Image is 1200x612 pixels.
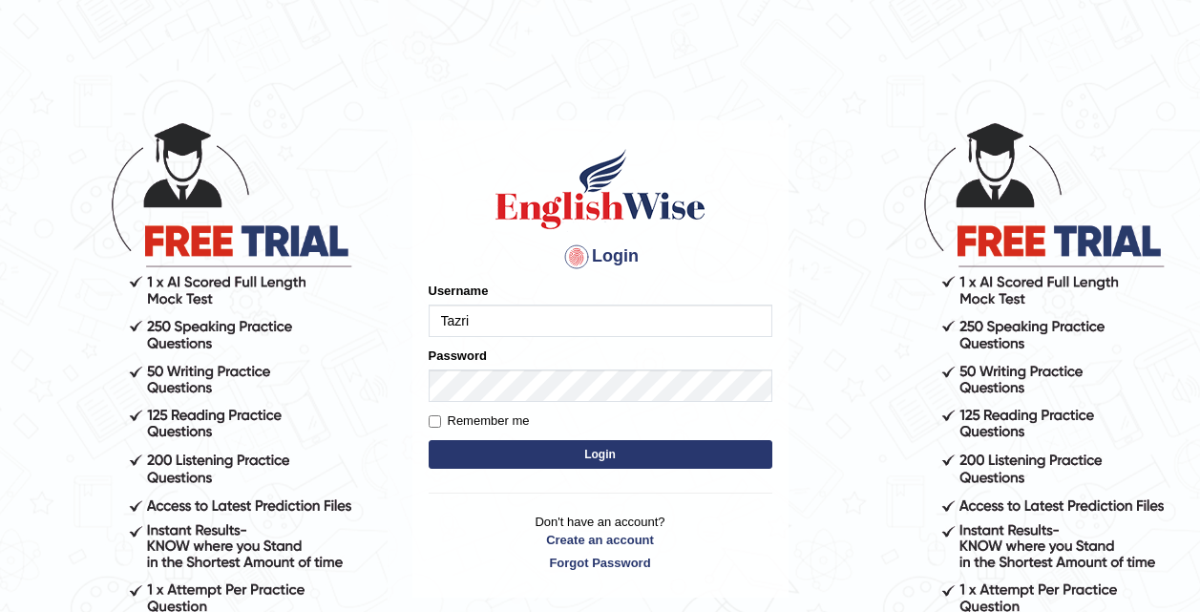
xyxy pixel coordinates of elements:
[429,513,772,572] p: Don't have an account?
[429,440,772,469] button: Login
[429,415,441,428] input: Remember me
[429,242,772,272] h4: Login
[429,554,772,572] a: Forgot Password
[429,347,487,365] label: Password
[429,282,489,300] label: Username
[429,531,772,549] a: Create an account
[492,146,709,232] img: Logo of English Wise sign in for intelligent practice with AI
[429,412,530,431] label: Remember me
